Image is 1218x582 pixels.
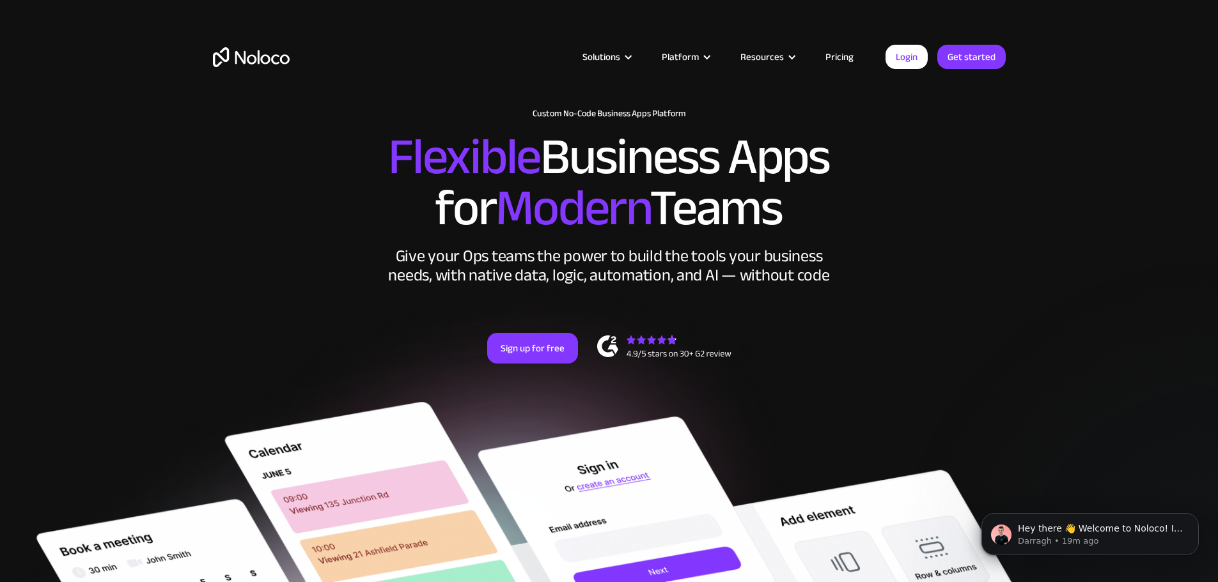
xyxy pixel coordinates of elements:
div: Platform [646,49,724,65]
a: home [213,47,290,67]
div: Platform [662,49,699,65]
a: Pricing [809,49,870,65]
iframe: Intercom notifications message [962,486,1218,576]
h2: Business Apps for Teams [213,132,1006,234]
div: Solutions [566,49,646,65]
a: Get started [937,45,1006,69]
span: Modern [496,160,650,256]
a: Sign up for free [487,333,578,364]
a: Login [886,45,928,69]
span: Flexible [388,109,540,204]
div: Resources [740,49,784,65]
div: Give your Ops teams the power to build the tools your business needs, with native data, logic, au... [386,247,833,285]
div: Solutions [582,49,620,65]
div: Resources [724,49,809,65]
